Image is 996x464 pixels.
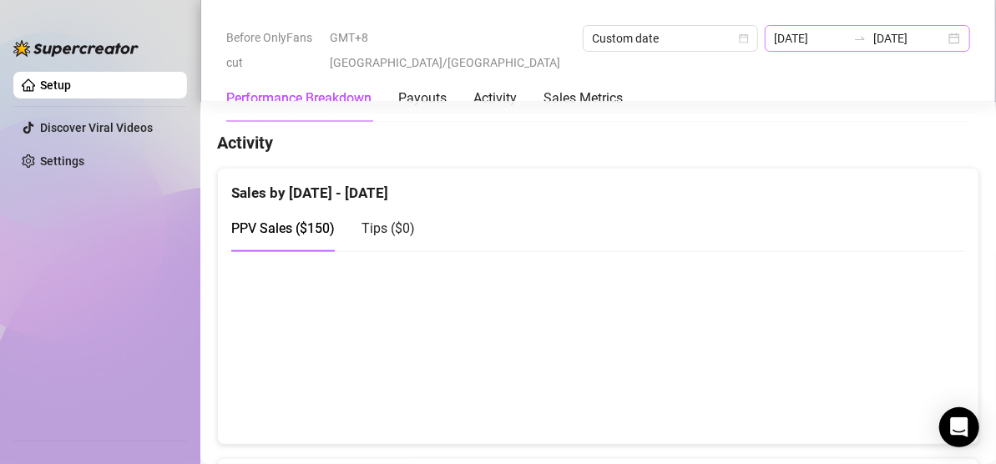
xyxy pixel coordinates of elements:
[544,88,623,108] div: Sales Metrics
[226,25,321,75] span: Before OnlyFans cut
[739,33,749,43] span: calendar
[873,29,945,48] input: End date
[331,25,573,75] span: GMT+8 [GEOGRAPHIC_DATA]/[GEOGRAPHIC_DATA]
[231,220,335,236] span: PPV Sales ( $150 )
[775,29,847,48] input: Start date
[939,407,979,447] div: Open Intercom Messenger
[853,32,867,45] span: to
[226,88,372,108] div: Performance Breakdown
[40,154,84,168] a: Settings
[853,32,867,45] span: swap-right
[40,121,153,134] a: Discover Viral Videos
[40,78,71,92] a: Setup
[361,220,415,236] span: Tips ( $0 )
[217,131,979,154] h4: Activity
[473,88,517,108] div: Activity
[593,26,748,51] span: Custom date
[231,169,965,204] div: Sales by [DATE] - [DATE]
[13,40,139,57] img: logo-BBDzfeDw.svg
[398,88,447,108] div: Payouts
